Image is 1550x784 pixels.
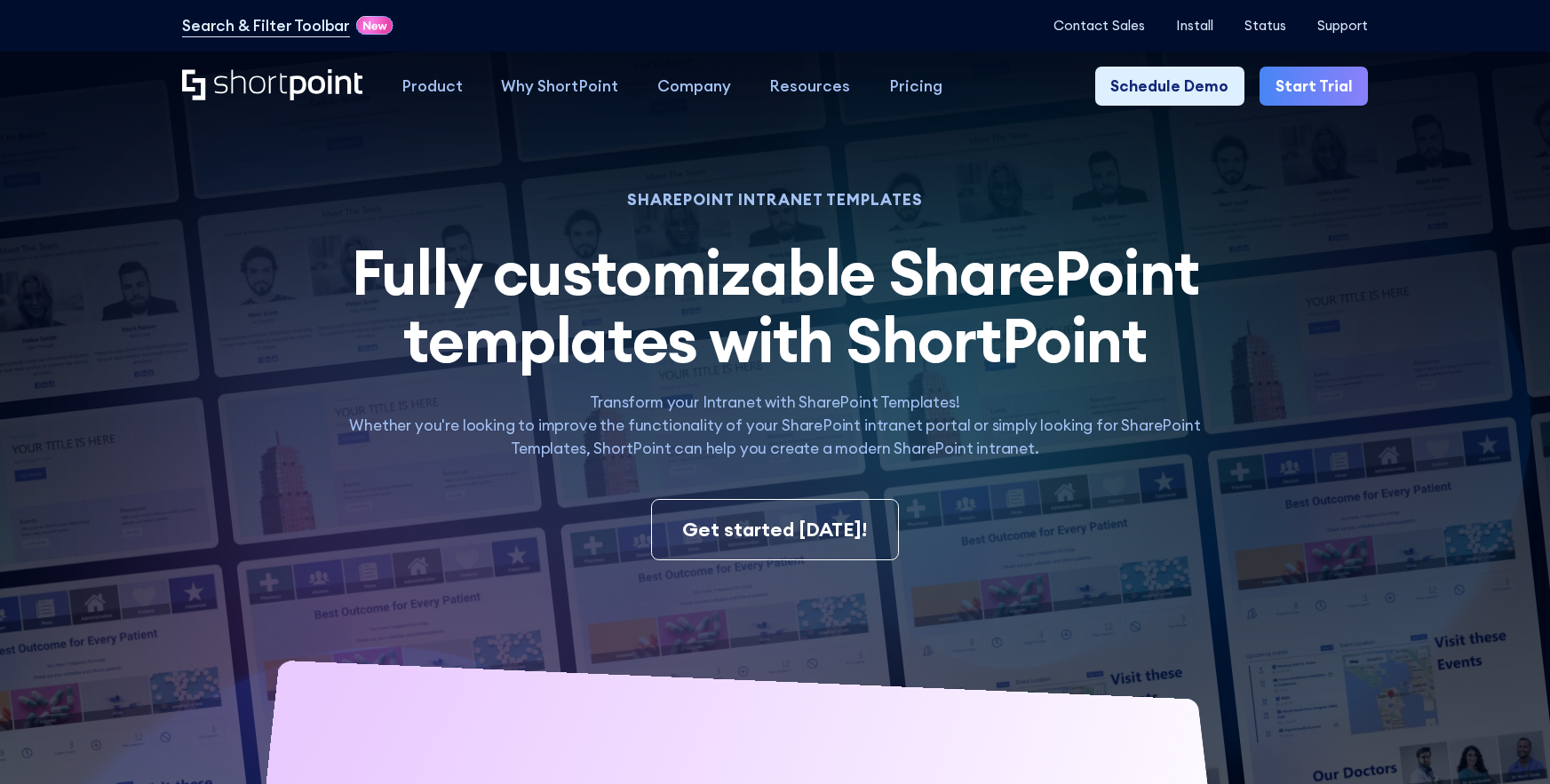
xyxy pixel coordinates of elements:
h1: SHAREPOINT INTRANET TEMPLATES [322,194,1228,208]
span: Fully customizable SharePoint templates with ShortPoint [351,233,1199,380]
a: Get started [DATE]! [651,499,900,561]
div: Why ShortPoint [501,75,618,98]
a: Start Trial [1260,67,1368,106]
a: Home [182,69,362,103]
a: Search & Filter Toolbar [182,14,350,37]
a: Why ShortPoint [481,67,638,106]
iframe: Chat Widget [1461,699,1550,784]
div: Company [657,75,731,98]
a: Resources [751,67,870,106]
a: Support [1317,18,1368,34]
a: Install [1176,18,1213,34]
a: Status [1244,18,1286,34]
a: Contact Sales [1053,18,1145,34]
a: Pricing [870,67,962,106]
div: Pricing [889,75,942,98]
a: Product [382,67,482,106]
div: Get started [DATE]! [682,515,867,544]
div: Resources [769,75,850,98]
p: Transform your Intranet with SharePoint Templates! Whether you're looking to improve the function... [322,391,1228,461]
a: Company [638,67,751,106]
div: Product [401,75,463,98]
a: Schedule Demo [1095,67,1244,106]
